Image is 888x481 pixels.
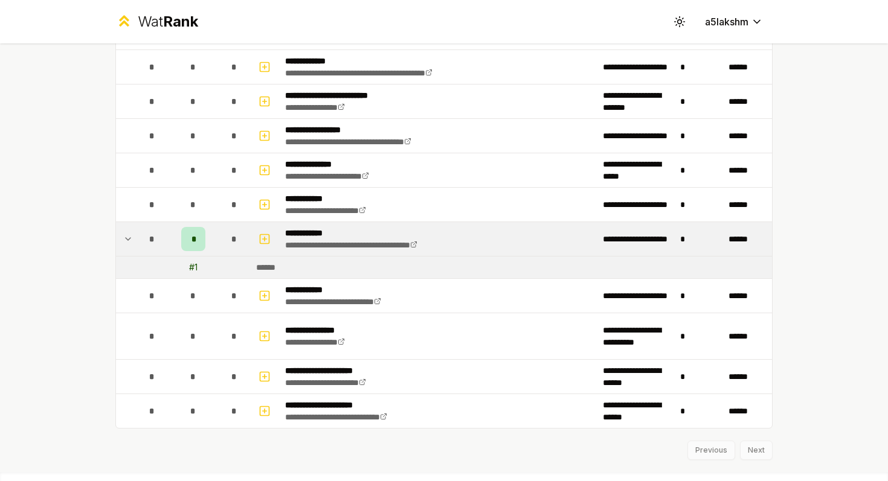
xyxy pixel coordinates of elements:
a: WatRank [115,12,198,31]
div: Wat [138,12,198,31]
span: a5lakshm [705,14,748,29]
span: Rank [163,13,198,30]
button: a5lakshm [695,11,773,33]
div: # 1 [189,261,198,273]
